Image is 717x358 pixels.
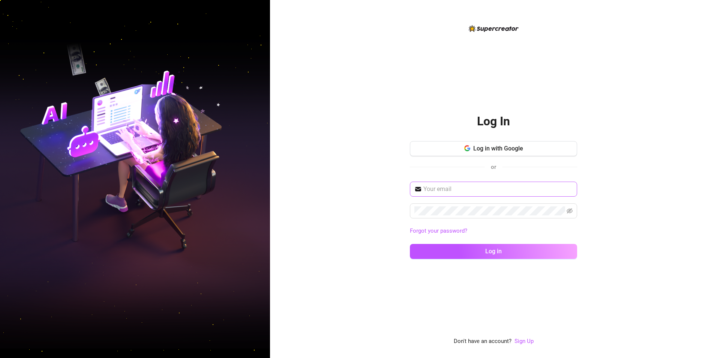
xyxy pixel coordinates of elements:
[410,141,577,156] button: Log in with Google
[423,185,573,194] input: Your email
[567,208,573,214] span: eye-invisible
[485,248,502,255] span: Log in
[473,145,523,152] span: Log in with Google
[410,227,467,234] a: Forgot your password?
[514,337,534,346] a: Sign Up
[410,227,577,236] a: Forgot your password?
[410,244,577,259] button: Log in
[491,164,496,170] span: or
[454,337,511,346] span: Don't have an account?
[514,338,534,344] a: Sign Up
[469,25,519,32] img: logo-BBDzfeDw.svg
[477,114,510,129] h2: Log In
